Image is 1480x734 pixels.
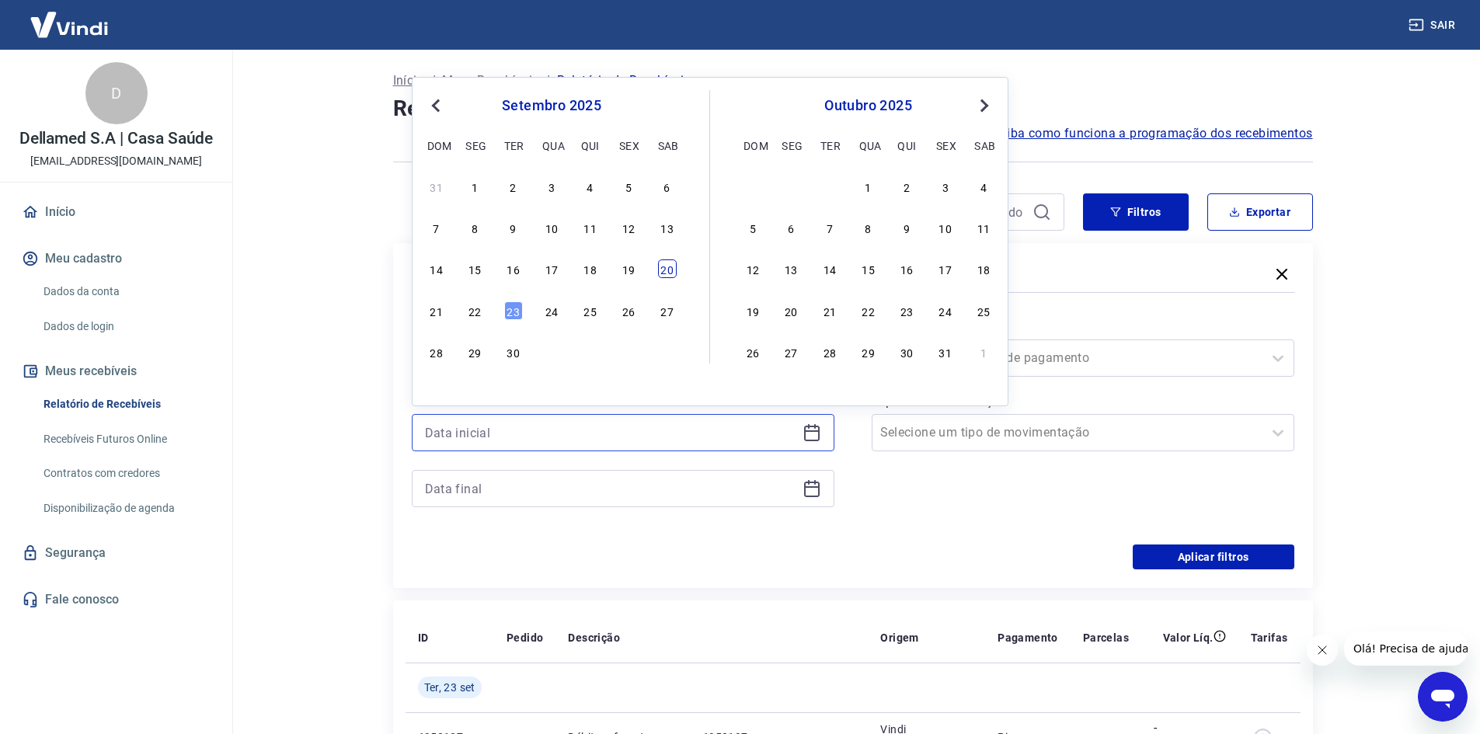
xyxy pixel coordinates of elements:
a: Início [393,71,424,90]
div: Choose quinta-feira, 11 de setembro de 2025 [581,218,600,237]
div: Choose quarta-feira, 1 de outubro de 2025 [542,343,561,361]
div: Choose segunda-feira, 15 de setembro de 2025 [465,259,484,278]
a: Contratos com credores [37,457,214,489]
div: Choose quinta-feira, 2 de outubro de 2025 [581,343,600,361]
div: Choose sábado, 18 de outubro de 2025 [974,259,993,278]
div: Choose quarta-feira, 3 de setembro de 2025 [542,177,561,196]
button: Meus recebíveis [19,354,214,388]
div: Choose sexta-feira, 24 de outubro de 2025 [936,301,955,320]
a: Relatório de Recebíveis [37,388,214,420]
div: sab [974,136,993,155]
div: dom [743,136,762,155]
div: Choose sexta-feira, 5 de setembro de 2025 [619,177,638,196]
button: Exportar [1207,193,1313,231]
div: seg [465,136,484,155]
div: sex [619,136,638,155]
button: Meu cadastro [19,242,214,276]
div: Choose sexta-feira, 17 de outubro de 2025 [936,259,955,278]
iframe: Mensagem da empresa [1344,631,1468,666]
button: Previous Month [427,96,445,115]
div: Choose quarta-feira, 10 de setembro de 2025 [542,218,561,237]
a: Fale conosco [19,583,214,617]
div: Choose sexta-feira, 31 de outubro de 2025 [936,343,955,361]
p: / [430,71,436,90]
div: qui [897,136,916,155]
a: Dados da conta [37,276,214,308]
p: Descrição [568,630,620,645]
div: Choose segunda-feira, 20 de outubro de 2025 [782,301,800,320]
div: Choose terça-feira, 9 de setembro de 2025 [504,218,523,237]
div: Choose terça-feira, 28 de outubro de 2025 [820,343,839,361]
div: outubro 2025 [741,96,995,115]
div: Choose terça-feira, 21 de outubro de 2025 [820,301,839,320]
div: setembro 2025 [425,96,678,115]
div: dom [427,136,446,155]
div: Choose terça-feira, 16 de setembro de 2025 [504,259,523,278]
p: Valor Líq. [1163,630,1214,645]
button: Next Month [975,96,994,115]
div: Choose quinta-feira, 4 de setembro de 2025 [581,177,600,196]
div: Choose domingo, 12 de outubro de 2025 [743,259,762,278]
div: Choose segunda-feira, 27 de outubro de 2025 [782,343,800,361]
div: ter [504,136,523,155]
div: D [85,62,148,124]
div: Choose terça-feira, 23 de setembro de 2025 [504,301,523,320]
div: Choose sexta-feira, 19 de setembro de 2025 [619,259,638,278]
div: Choose sábado, 4 de outubro de 2025 [658,343,677,361]
div: Choose segunda-feira, 6 de outubro de 2025 [782,218,800,237]
div: qua [859,136,878,155]
div: Choose terça-feira, 30 de setembro de 2025 [504,343,523,361]
div: seg [782,136,800,155]
div: Choose terça-feira, 7 de outubro de 2025 [820,218,839,237]
button: Aplicar filtros [1133,544,1294,569]
div: Choose sábado, 4 de outubro de 2025 [974,177,993,196]
img: Vindi [19,1,120,48]
div: Choose quarta-feira, 24 de setembro de 2025 [542,301,561,320]
p: ID [418,630,429,645]
div: Choose sábado, 13 de setembro de 2025 [658,218,677,237]
p: Pedido [507,630,543,645]
div: Choose quarta-feira, 17 de setembro de 2025 [542,259,561,278]
div: Choose segunda-feira, 29 de setembro de 2025 [465,343,484,361]
iframe: Fechar mensagem [1307,635,1338,666]
div: Choose quinta-feira, 9 de outubro de 2025 [897,218,916,237]
div: Choose domingo, 19 de outubro de 2025 [743,301,762,320]
div: Choose sábado, 27 de setembro de 2025 [658,301,677,320]
label: Forma de Pagamento [875,318,1291,336]
div: Choose domingo, 26 de outubro de 2025 [743,343,762,361]
div: Choose domingo, 28 de setembro de 2025 [427,343,446,361]
button: Sair [1405,11,1461,40]
div: Choose segunda-feira, 29 de setembro de 2025 [782,177,800,196]
div: Choose segunda-feira, 8 de setembro de 2025 [465,218,484,237]
a: Meus Recebíveis [442,71,538,90]
div: Choose terça-feira, 14 de outubro de 2025 [820,259,839,278]
p: Origem [880,630,918,645]
div: Choose sábado, 1 de novembro de 2025 [974,343,993,361]
a: Segurança [19,536,214,570]
p: Tarifas [1251,630,1288,645]
div: Choose sexta-feira, 12 de setembro de 2025 [619,218,638,237]
div: Choose quarta-feira, 8 de outubro de 2025 [859,218,878,237]
div: Choose sábado, 20 de setembro de 2025 [658,259,677,278]
a: Saiba como funciona a programação dos recebimentos [992,124,1313,143]
p: / [545,71,550,90]
div: Choose terça-feira, 2 de setembro de 2025 [504,177,523,196]
div: Choose domingo, 7 de setembro de 2025 [427,218,446,237]
div: Choose quinta-feira, 2 de outubro de 2025 [897,177,916,196]
span: Ter, 23 set [424,680,475,695]
div: Choose segunda-feira, 22 de setembro de 2025 [465,301,484,320]
div: Choose quinta-feira, 23 de outubro de 2025 [897,301,916,320]
div: Choose sexta-feira, 10 de outubro de 2025 [936,218,955,237]
div: Choose domingo, 21 de setembro de 2025 [427,301,446,320]
div: Choose domingo, 5 de outubro de 2025 [743,218,762,237]
div: Choose quarta-feira, 15 de outubro de 2025 [859,259,878,278]
h4: Relatório de Recebíveis [393,93,1313,124]
div: qua [542,136,561,155]
div: sab [658,136,677,155]
div: Choose quinta-feira, 16 de outubro de 2025 [897,259,916,278]
a: Recebíveis Futuros Online [37,423,214,455]
p: Relatório de Recebíveis [557,71,691,90]
div: Choose sábado, 11 de outubro de 2025 [974,218,993,237]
